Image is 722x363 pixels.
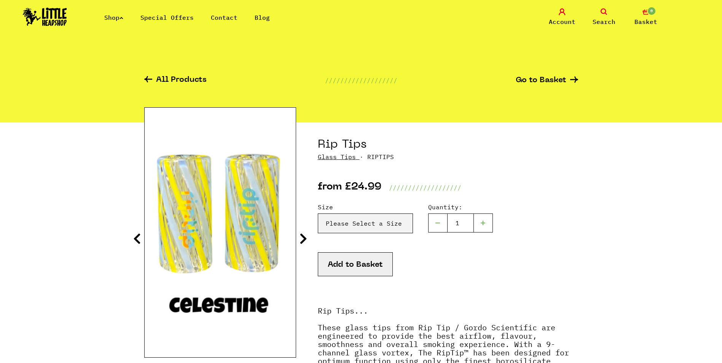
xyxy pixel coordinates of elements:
[211,14,237,21] a: Contact
[585,8,623,26] a: Search
[104,14,123,21] a: Shop
[627,8,665,26] a: 0 Basket
[447,213,474,232] input: 1
[318,183,381,192] p: from £24.99
[318,252,393,276] button: Add to Basket
[318,138,578,152] h1: Rip Tips
[140,14,194,21] a: Special Offers
[318,153,356,161] a: Glass Tips
[428,202,493,212] label: Quantity:
[145,138,296,327] img: Rip Tips image 1
[549,17,575,26] span: Account
[325,76,397,85] p: ///////////////////
[318,202,413,212] label: Size
[255,14,270,21] a: Blog
[516,76,578,84] a: Go to Basket
[634,17,657,26] span: Basket
[318,152,578,161] p: · RIPTIPS
[23,8,67,26] img: Little Head Shop Logo
[144,76,207,85] a: All Products
[593,17,615,26] span: Search
[389,183,461,192] p: ///////////////////
[647,6,656,16] span: 0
